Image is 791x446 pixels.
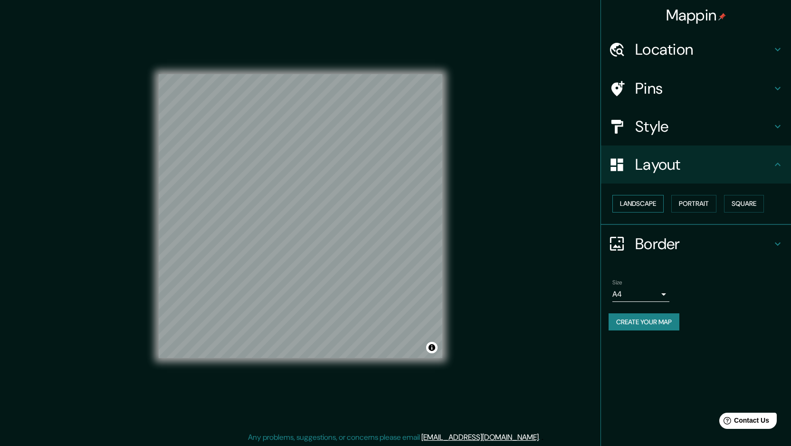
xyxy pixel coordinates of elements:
button: Create your map [609,313,679,331]
div: Location [601,30,791,68]
h4: Location [635,40,772,59]
button: Landscape [612,195,664,213]
h4: Style [635,117,772,136]
button: Toggle attribution [426,342,438,353]
a: [EMAIL_ADDRESS][DOMAIN_NAME] [421,432,539,442]
canvas: Map [159,74,442,358]
h4: Layout [635,155,772,174]
p: Any problems, suggestions, or concerns please email . [248,432,540,443]
div: Style [601,107,791,145]
h4: Pins [635,79,772,98]
div: Border [601,225,791,263]
div: . [540,432,542,443]
div: . [542,432,543,443]
div: A4 [612,287,669,302]
label: Size [612,278,622,286]
div: Pins [601,69,791,107]
img: pin-icon.png [718,13,726,20]
div: Layout [601,145,791,184]
button: Square [724,195,764,213]
h4: Border [635,234,772,253]
h4: Mappin [666,6,726,25]
button: Portrait [671,195,716,213]
iframe: Help widget launcher [706,409,781,436]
